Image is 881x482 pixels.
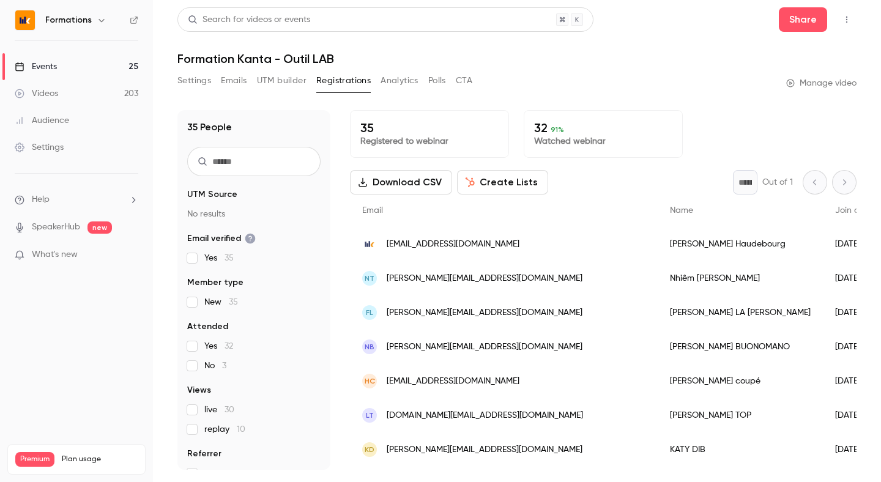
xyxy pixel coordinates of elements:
[762,176,793,188] p: Out of 1
[387,409,583,422] span: [DOMAIN_NAME][EMAIL_ADDRESS][DOMAIN_NAME]
[62,454,138,464] span: Plan usage
[456,71,472,91] button: CTA
[786,77,857,89] a: Manage video
[187,188,321,480] section: facet-groups
[658,227,823,261] div: [PERSON_NAME] Haudebourg
[187,321,228,333] span: Attended
[204,252,234,264] span: Yes
[124,250,138,261] iframe: Noticeable Trigger
[365,341,374,352] span: NB
[360,135,499,147] p: Registered to webinar
[187,208,321,220] p: No results
[87,221,112,234] span: new
[316,71,371,91] button: Registrations
[387,272,582,285] span: [PERSON_NAME][EMAIL_ADDRESS][DOMAIN_NAME]
[366,307,373,318] span: FL
[229,298,238,306] span: 35
[187,188,237,201] span: UTM Source
[188,13,310,26] div: Search for videos or events
[362,237,377,251] img: kanta.fr
[551,125,564,134] span: 91 %
[381,71,418,91] button: Analytics
[534,135,672,147] p: Watched webinar
[362,206,383,215] span: Email
[234,469,243,478] span: 35
[658,432,823,467] div: KATY DIB
[177,71,211,91] button: Settings
[835,206,873,215] span: Join date
[177,51,857,66] h1: Formation Kanta - Outil LAB
[670,206,693,215] span: Name
[204,340,233,352] span: Yes
[15,193,138,206] li: help-dropdown-opener
[15,141,64,154] div: Settings
[204,296,238,308] span: New
[365,376,375,387] span: hc
[658,398,823,432] div: [PERSON_NAME] TOP
[32,221,80,234] a: SpeakerHub
[387,341,582,354] span: [PERSON_NAME][EMAIL_ADDRESS][DOMAIN_NAME]
[187,120,232,135] h1: 35 People
[204,360,226,372] span: No
[365,444,374,455] span: KD
[15,114,69,127] div: Audience
[15,87,58,100] div: Videos
[222,361,226,370] span: 3
[658,330,823,364] div: [PERSON_NAME] BUONOMANO
[204,467,243,480] span: Other
[360,120,499,135] p: 35
[187,276,243,289] span: Member type
[387,375,519,388] span: [EMAIL_ADDRESS][DOMAIN_NAME]
[457,170,548,195] button: Create Lists
[225,342,233,350] span: 32
[32,248,78,261] span: What's new
[534,120,672,135] p: 32
[204,423,245,436] span: replay
[204,404,234,416] span: live
[221,71,247,91] button: Emails
[387,238,519,251] span: [EMAIL_ADDRESS][DOMAIN_NAME]
[658,364,823,398] div: [PERSON_NAME] coupé
[257,71,307,91] button: UTM builder
[365,273,374,284] span: NT
[187,232,256,245] span: Email verified
[187,384,211,396] span: Views
[350,170,452,195] button: Download CSV
[428,71,446,91] button: Polls
[45,14,92,26] h6: Formations
[779,7,827,32] button: Share
[366,410,374,421] span: lT
[225,254,234,262] span: 35
[15,61,57,73] div: Events
[237,425,245,434] span: 10
[15,452,54,467] span: Premium
[387,443,582,456] span: [PERSON_NAME][EMAIL_ADDRESS][DOMAIN_NAME]
[658,261,823,295] div: Nhiêm [PERSON_NAME]
[225,406,234,414] span: 30
[187,448,221,460] span: Referrer
[387,306,582,319] span: [PERSON_NAME][EMAIL_ADDRESS][DOMAIN_NAME]
[15,10,35,30] img: Formations
[32,193,50,206] span: Help
[658,295,823,330] div: [PERSON_NAME] LA [PERSON_NAME]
